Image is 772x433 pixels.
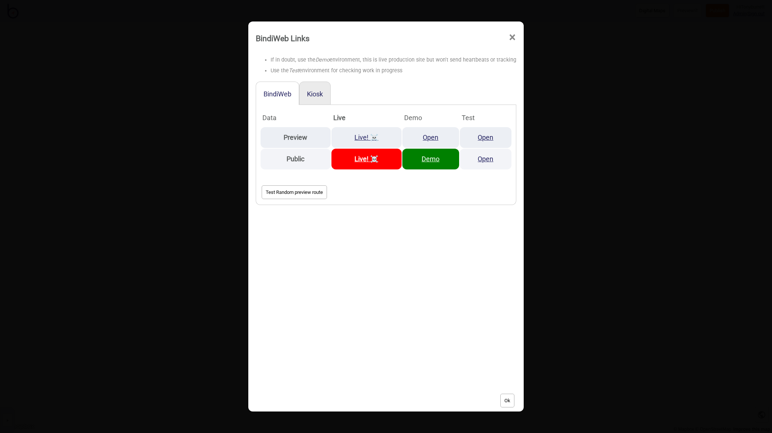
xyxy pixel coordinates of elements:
a: Live! ☠️ [354,133,378,141]
li: Use the environment for checking work in progress [271,66,516,76]
i: Demo [315,57,330,63]
button: Ok [500,394,514,407]
i: Test [289,67,299,74]
strong: Live [333,114,346,122]
li: If in doubt, use the environment, this is live production site but won't send heartbeats or tracking [271,55,516,66]
span: × [508,25,516,50]
button: Kiosk [307,90,323,98]
a: Demo [422,155,439,163]
a: Live! ☠️ [354,155,378,163]
strong: Public [287,155,304,163]
th: Demo [402,109,459,126]
div: BindiWeb Links [256,30,310,46]
th: Data [261,109,331,126]
th: Test [460,109,511,126]
button: BindiWeb [264,90,291,98]
a: Open [423,133,438,141]
a: Open [478,155,493,163]
a: Open [478,133,493,141]
button: Test Random preview route [262,185,327,199]
strong: Preview [284,133,307,141]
